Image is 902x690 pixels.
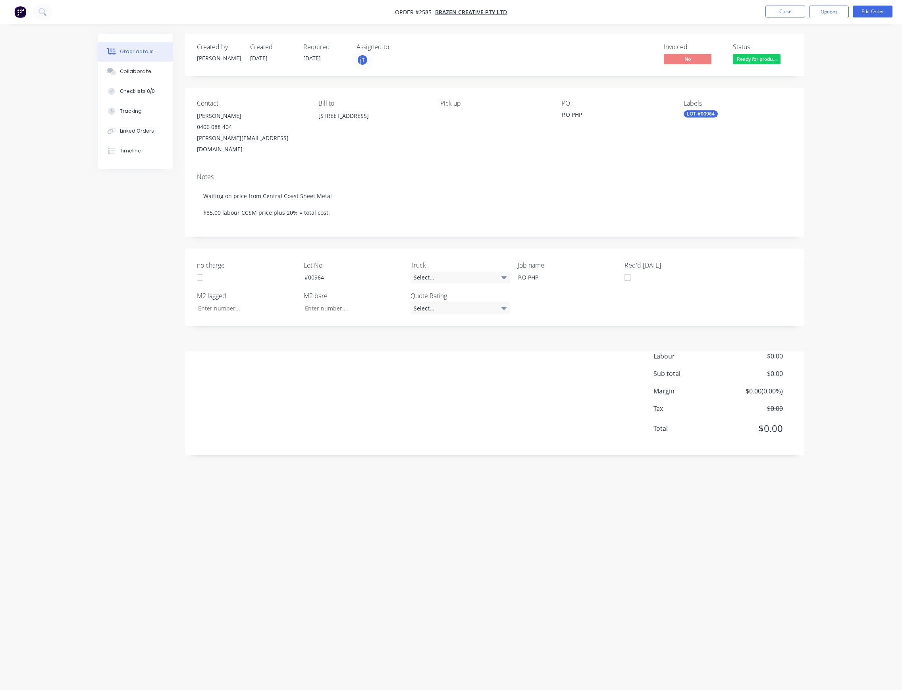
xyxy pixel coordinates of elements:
[318,110,427,121] div: [STREET_ADDRESS]
[197,184,792,225] div: Waiting on price from Central Coast Sheet Metal $85.00 labour CCSM price plus 20% = total cost.
[98,62,173,81] button: Collaborate
[304,260,403,270] label: Lot No
[624,260,724,270] label: Req'd [DATE]
[120,147,141,154] div: Timeline
[120,48,154,55] div: Order details
[304,291,403,301] label: M2 bare
[411,272,510,283] div: Select...
[684,110,718,118] div: LOT-#00964
[653,351,724,361] span: Labour
[653,424,724,433] span: Total
[395,8,435,16] span: Order #2585 -
[197,133,306,155] div: [PERSON_NAME][EMAIL_ADDRESS][DOMAIN_NAME]
[440,100,549,107] div: Pick up
[318,110,427,136] div: [STREET_ADDRESS]
[724,386,783,396] span: $0.00 ( 0.00 %)
[120,88,155,95] div: Checklists 0/0
[197,43,241,51] div: Created by
[298,272,397,283] div: #00964
[98,141,173,161] button: Timeline
[197,100,306,107] div: Contact
[120,127,154,135] div: Linked Orders
[724,421,783,436] span: $0.00
[435,8,507,16] a: Brazen Creative Pty Ltd
[653,386,724,396] span: Margin
[191,302,296,314] input: Enter number...
[298,302,403,314] input: Enter number...
[197,121,306,133] div: 0406 088 404
[120,68,151,75] div: Collaborate
[303,43,347,51] div: Required
[250,43,294,51] div: Created
[724,404,783,413] span: $0.00
[14,6,26,18] img: Factory
[653,369,724,378] span: Sub total
[733,43,792,51] div: Status
[512,272,611,283] div: P.O PHP
[197,260,296,270] label: no charge
[357,43,436,51] div: Assigned to
[684,100,792,107] div: Labels
[303,54,321,62] span: [DATE]
[411,291,510,301] label: Quote Rating
[664,43,723,51] div: Invoiced
[562,110,661,121] div: P.O PHP
[120,108,142,115] div: Tracking
[98,121,173,141] button: Linked Orders
[724,369,783,378] span: $0.00
[98,42,173,62] button: Order details
[357,54,368,66] button: jT
[98,81,173,101] button: Checklists 0/0
[853,6,892,17] button: Edit Order
[809,6,849,18] button: Options
[653,404,724,413] span: Tax
[98,101,173,121] button: Tracking
[724,351,783,361] span: $0.00
[518,260,617,270] label: Job name
[197,173,792,181] div: Notes
[197,110,306,155] div: [PERSON_NAME]0406 088 404[PERSON_NAME][EMAIL_ADDRESS][DOMAIN_NAME]
[411,260,510,270] label: Truck
[765,6,805,17] button: Close
[197,54,241,62] div: [PERSON_NAME]
[562,100,671,107] div: PO
[197,291,296,301] label: M2 lagged
[318,100,427,107] div: Bill to
[664,54,711,64] span: No
[733,54,781,64] span: Ready for produ...
[411,302,510,314] div: Select...
[733,54,781,66] button: Ready for produ...
[197,110,306,121] div: [PERSON_NAME]
[250,54,268,62] span: [DATE]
